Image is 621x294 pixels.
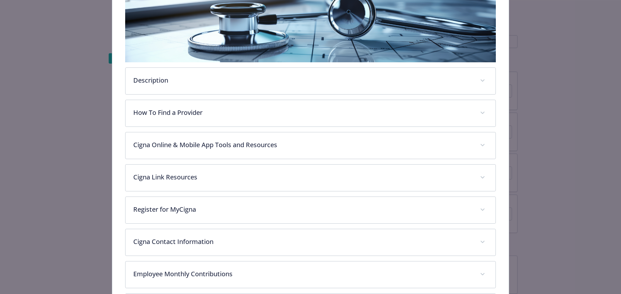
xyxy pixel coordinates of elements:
div: Cigna Link Resources [125,165,496,191]
p: Employee Monthly Contributions [133,269,473,279]
p: Cigna Contact Information [133,237,473,247]
div: How To Find a Provider [125,100,496,127]
p: Register for MyCigna [133,205,473,214]
div: Register for MyCigna [125,197,496,223]
p: Description [133,76,473,85]
p: Cigna Link Resources [133,172,473,182]
div: Description [125,68,496,94]
p: Cigna Online & Mobile App Tools and Resources [133,140,473,150]
div: Employee Monthly Contributions [125,261,496,288]
p: How To Find a Provider [133,108,473,117]
div: Cigna Contact Information [125,229,496,256]
div: Cigna Online & Mobile App Tools and Resources [125,132,496,159]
